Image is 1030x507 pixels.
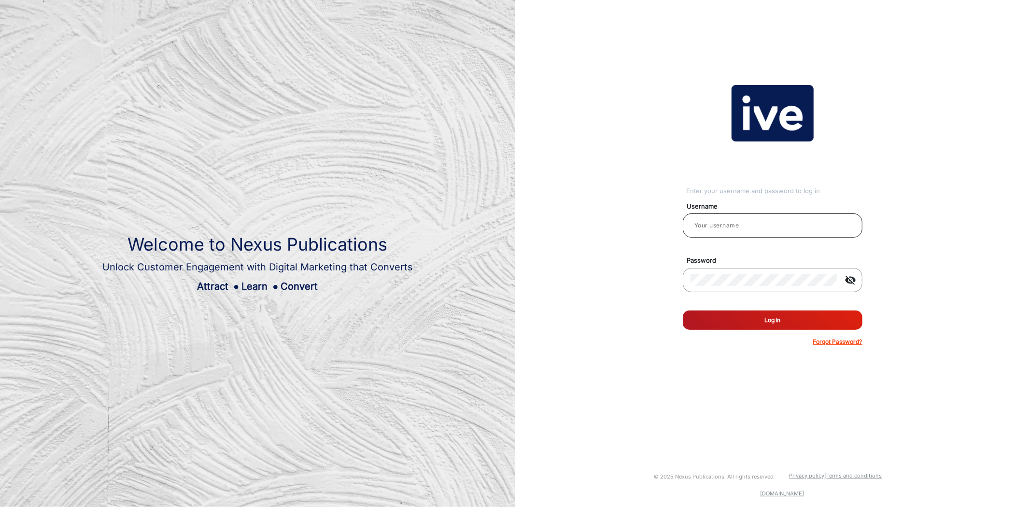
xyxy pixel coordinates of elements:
[679,202,874,211] mat-label: Username
[102,279,413,294] div: Attract Learn Convert
[825,472,827,479] a: |
[827,472,882,479] a: Terms and conditions
[683,310,862,330] button: Log In
[691,220,855,231] input: Your username
[654,473,775,480] small: © 2025 Nexus Publications. All rights reserved.
[839,274,862,286] mat-icon: visibility_off
[102,234,413,255] h1: Welcome to Nexus Publications
[272,281,278,292] span: ●
[790,472,825,479] a: Privacy policy
[102,260,413,274] div: Unlock Customer Engagement with Digital Marketing that Converts
[679,256,874,266] mat-label: Password
[732,85,814,142] img: vmg-logo
[813,338,862,346] p: Forgot Password?
[686,186,862,196] div: Enter your username and password to log in
[760,490,804,497] a: [DOMAIN_NAME]
[233,281,239,292] span: ●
